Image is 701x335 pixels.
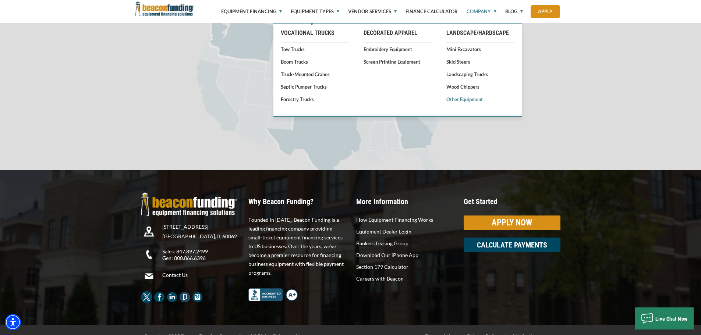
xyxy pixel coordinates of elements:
[364,58,432,65] a: Screen Printing Equipment
[192,294,203,300] a: Beacon Funding Instagram - open in a new tab
[364,26,432,39] a: Decorated Apparel
[248,215,345,277] p: Founded in [DATE], Beacon Funding is a leading financing company providing small-ticket equipment...
[356,215,453,224] a: How Equipment Financing Works
[446,83,514,90] a: Wood Chippers
[141,192,238,216] img: Beacon Funding Logo
[464,215,560,230] a: APPLY NOW
[162,224,243,230] p: [STREET_ADDRESS]
[141,224,157,239] img: Beacon Funding location
[179,294,191,300] a: Beacon Funding Glassdoor - open in a new tab
[446,46,514,53] a: Mini Excavators
[141,268,157,284] img: Beacon Funding Email
[635,307,694,329] button: Live Chat Now
[248,287,298,293] a: Better Business Bureau Complaint Free A+ Rating Beacon Funding - open in a new tab
[192,291,203,303] img: Beacon Funding Instagram
[356,251,453,260] a: Download Our iPhone App
[248,288,298,301] img: Better Business Bureau Complaint Free A+ Rating Beacon Funding
[141,291,153,303] img: Beacon Funding twitter
[356,239,453,248] a: Bankers Leasing Group
[356,274,453,283] a: Careers with Beacon
[281,46,349,53] a: Tow Trucks
[281,83,349,90] a: Septic Pumper Trucks
[446,71,514,78] a: Landscaping Trucks
[135,6,194,11] a: Beacon Funding Corporation
[153,294,165,300] a: Beacon Funding Facebook - open in a new tab
[5,314,21,330] div: Accessibility Menu
[446,96,514,103] a: Other Equipment
[162,272,243,278] a: Contact Us
[356,198,453,205] p: More Information
[166,291,178,303] img: Beacon Funding LinkedIn
[281,71,349,78] a: Truck-Mounted Cranes
[356,263,453,271] a: Section 179 Calculator
[166,294,178,300] a: Beacon Funding LinkedIn - open in a new tab
[135,1,194,16] img: Beacon Funding Corporation
[364,46,432,53] a: Embroidery Equipment
[162,248,243,261] p: Sales: 847.897.2499 Gen: 800.866.6396
[248,198,345,205] p: Why Beacon Funding?
[446,26,514,39] a: Landscape/Hardscape
[141,246,157,262] img: Beacon Funding Phone
[153,291,165,303] img: Beacon Funding Facebook
[655,316,688,322] span: Live Chat Now
[464,238,560,252] a: CALCULATE PAYMENTS
[356,227,453,236] a: Equipment Dealer Login
[281,58,349,65] a: Boom Trucks
[531,5,560,18] a: Apply
[162,233,243,240] p: [GEOGRAPHIC_DATA], IL 60062
[281,26,349,39] a: Vocational Trucks
[281,96,349,103] a: Forestry Trucks
[141,294,153,300] a: Beacon Funding twitter - open in a new tab
[446,58,514,65] a: Skid Steers
[464,198,560,205] p: Get Started
[179,291,191,303] img: Beacon Funding Glassdoor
